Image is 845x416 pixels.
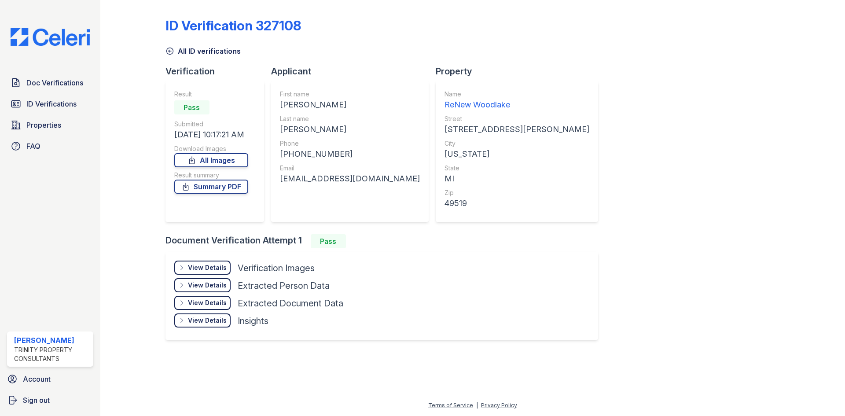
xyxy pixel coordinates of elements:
[481,402,517,409] a: Privacy Policy
[436,65,605,77] div: Property
[271,65,436,77] div: Applicant
[165,65,271,77] div: Verification
[238,280,330,292] div: Extracted Person Data
[445,164,589,173] div: State
[26,120,61,130] span: Properties
[14,346,90,363] div: Trinity Property Consultants
[174,153,248,167] a: All Images
[26,141,40,151] span: FAQ
[445,139,589,148] div: City
[280,139,420,148] div: Phone
[4,370,97,388] a: Account
[174,144,248,153] div: Download Images
[23,374,51,384] span: Account
[165,46,241,56] a: All ID verifications
[26,99,77,109] span: ID Verifications
[808,381,836,407] iframe: chat widget
[26,77,83,88] span: Doc Verifications
[188,316,227,325] div: View Details
[280,148,420,160] div: [PHONE_NUMBER]
[280,173,420,185] div: [EMAIL_ADDRESS][DOMAIN_NAME]
[174,90,248,99] div: Result
[188,298,227,307] div: View Details
[14,335,90,346] div: [PERSON_NAME]
[4,28,97,46] img: CE_Logo_Blue-a8612792a0a2168367f1c8372b55b34899dd931a85d93a1a3d3e32e68fde9ad4.png
[445,99,589,111] div: ReNew Woodlake
[7,95,93,113] a: ID Verifications
[280,123,420,136] div: [PERSON_NAME]
[174,171,248,180] div: Result summary
[165,18,301,33] div: ID Verification 327108
[174,129,248,141] div: [DATE] 10:17:21 AM
[238,315,268,327] div: Insights
[445,90,589,111] a: Name ReNew Woodlake
[280,90,420,99] div: First name
[280,99,420,111] div: [PERSON_NAME]
[445,173,589,185] div: MI
[445,148,589,160] div: [US_STATE]
[311,234,346,248] div: Pass
[23,395,50,405] span: Sign out
[445,90,589,99] div: Name
[7,137,93,155] a: FAQ
[165,234,605,248] div: Document Verification Attempt 1
[174,100,209,114] div: Pass
[428,402,473,409] a: Terms of Service
[188,281,227,290] div: View Details
[445,188,589,197] div: Zip
[238,297,343,309] div: Extracted Document Data
[174,180,248,194] a: Summary PDF
[445,114,589,123] div: Street
[174,120,248,129] div: Submitted
[280,164,420,173] div: Email
[476,402,478,409] div: |
[7,74,93,92] a: Doc Verifications
[238,262,315,274] div: Verification Images
[445,197,589,210] div: 49519
[445,123,589,136] div: [STREET_ADDRESS][PERSON_NAME]
[7,116,93,134] a: Properties
[280,114,420,123] div: Last name
[4,391,97,409] a: Sign out
[188,263,227,272] div: View Details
